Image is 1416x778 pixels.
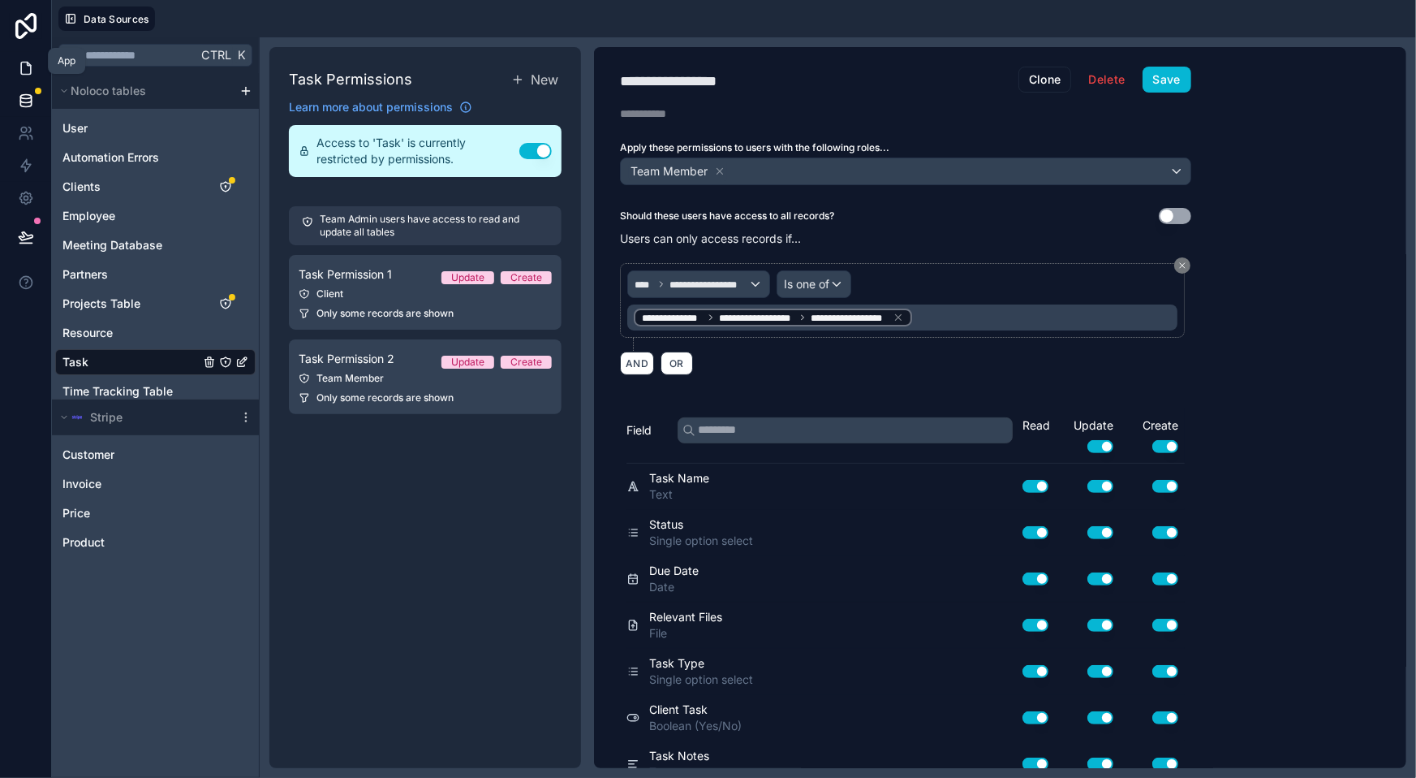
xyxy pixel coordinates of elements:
[1078,67,1135,93] button: Delete
[289,99,472,115] a: Learn more about permissions
[649,533,753,549] span: Single option select
[289,339,562,414] a: Task Permission 2UpdateCreateTeam MemberOnly some records are shown
[531,70,558,89] span: New
[649,748,709,764] span: Task Notes
[620,141,1191,154] label: Apply these permissions to users with the following roles...
[320,213,549,239] p: Team Admin users have access to read and update all tables
[451,356,484,369] div: Update
[649,517,753,533] span: Status
[620,231,1191,247] p: Users can only access records if...
[289,99,453,115] span: Learn more about permissions
[451,271,484,284] div: Update
[84,13,149,25] span: Data Sources
[649,609,722,625] span: Relevant Files
[289,68,412,91] h1: Task Permissions
[661,352,693,375] button: OR
[784,276,829,292] span: Is one of
[235,50,247,61] span: K
[620,158,1191,185] button: Team Member
[510,356,542,369] div: Create
[58,54,75,67] div: App
[620,210,834,223] label: Should these users have access to all records?
[626,422,652,439] span: Field
[508,67,562,93] button: New
[649,470,709,486] span: Task Name
[299,266,392,283] span: Task Permission 1
[620,352,654,375] button: AND
[299,287,552,300] div: Client
[649,486,709,503] span: Text
[649,655,753,672] span: Task Type
[1055,417,1120,453] div: Update
[1143,67,1191,93] button: Save
[1018,67,1072,93] button: Clone
[649,718,742,734] span: Boolean (Yes/No)
[777,270,851,298] button: Is one of
[316,391,454,404] span: Only some records are shown
[299,372,552,385] div: Team Member
[1022,417,1055,434] div: Read
[510,271,542,284] div: Create
[1120,417,1185,453] div: Create
[316,307,454,320] span: Only some records are shown
[316,135,519,167] span: Access to 'Task' is currently restricted by permissions.
[649,579,699,595] span: Date
[58,6,155,31] button: Data Sources
[289,255,562,330] a: Task Permission 1UpdateCreateClientOnly some records are shown
[649,702,742,718] span: Client Task
[631,163,708,179] span: Team Member
[200,45,233,65] span: Ctrl
[666,357,687,370] span: OR
[649,672,753,688] span: Single option select
[649,563,699,579] span: Due Date
[649,625,722,642] span: File
[299,351,394,367] span: Task Permission 2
